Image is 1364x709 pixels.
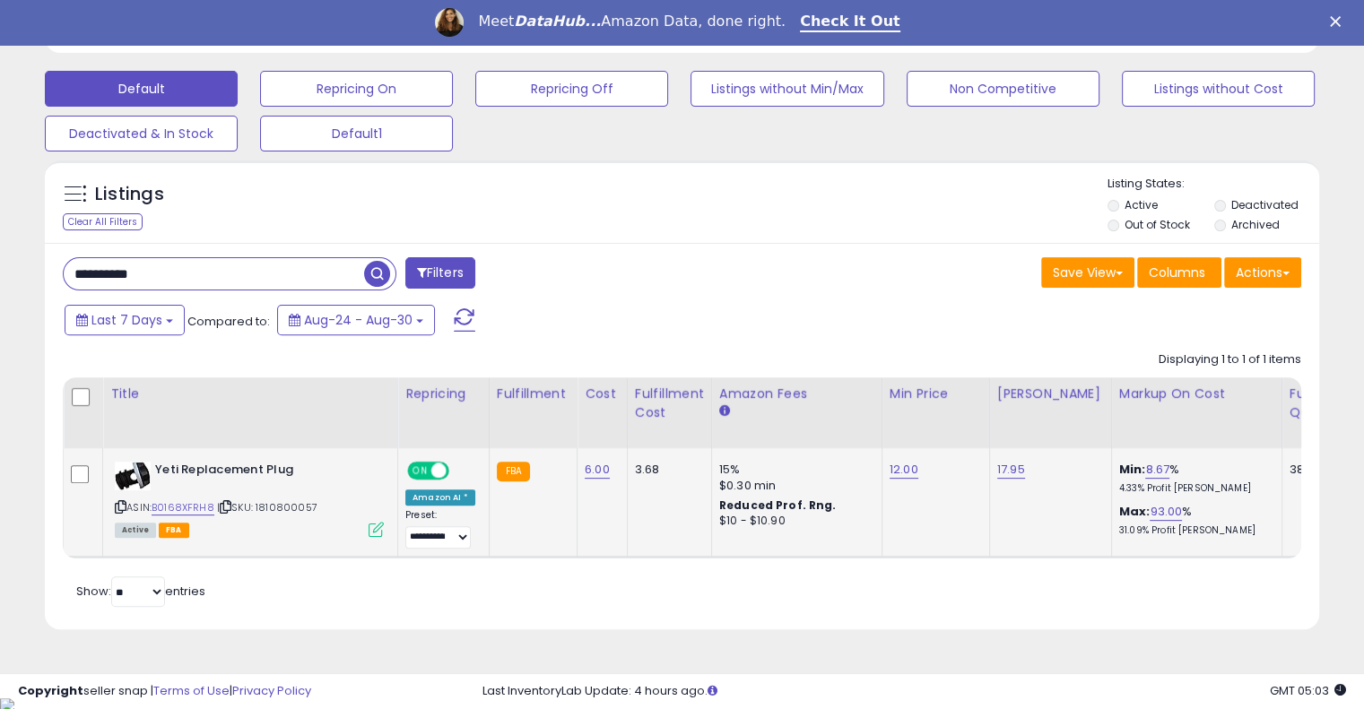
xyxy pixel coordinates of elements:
[115,523,156,538] span: All listings currently available for purchase on Amazon
[65,305,185,335] button: Last 7 Days
[1119,385,1274,403] div: Markup on Cost
[1149,264,1205,281] span: Columns
[1159,351,1301,368] div: Displaying 1 to 1 of 1 items
[497,385,569,403] div: Fulfillment
[435,8,464,37] img: Profile image for Georgie
[719,478,868,494] div: $0.30 min
[719,385,874,403] div: Amazon Fees
[1119,461,1146,478] b: Min:
[719,497,837,513] b: Reduced Prof. Rng.
[1230,197,1298,212] label: Deactivated
[1122,71,1315,107] button: Listings without Cost
[1119,482,1268,495] p: 4.33% Profit [PERSON_NAME]
[497,462,530,481] small: FBA
[1108,176,1319,193] p: Listing States:
[187,313,270,330] span: Compared to:
[405,489,475,506] div: Amazon AI *
[482,683,1346,700] div: Last InventoryLab Update: 4 hours ago.
[405,509,475,549] div: Preset:
[159,523,189,538] span: FBA
[1119,504,1268,537] div: %
[76,583,205,600] span: Show: entries
[1330,16,1348,27] div: Close
[635,385,704,422] div: Fulfillment Cost
[405,257,475,289] button: Filters
[890,385,982,403] div: Min Price
[585,385,620,403] div: Cost
[691,71,883,107] button: Listings without Min/Max
[1125,197,1158,212] label: Active
[585,461,610,479] a: 6.00
[475,71,668,107] button: Repricing Off
[1111,377,1281,448] th: The percentage added to the cost of goods (COGS) that forms the calculator for Min & Max prices.
[1150,503,1182,521] a: 93.00
[1125,217,1190,232] label: Out of Stock
[997,461,1025,479] a: 17.95
[719,514,868,529] div: $10 - $10.90
[447,463,475,478] span: OFF
[232,682,311,699] a: Privacy Policy
[217,500,317,514] span: | SKU: 1810800057
[1270,682,1346,699] span: 2025-09-7 05:03 GMT
[478,13,786,30] div: Meet Amazon Data, done right.
[18,682,83,699] strong: Copyright
[115,462,384,536] div: ASIN:
[45,71,238,107] button: Default
[405,385,482,403] div: Repricing
[45,116,238,151] button: Deactivated & In Stock
[110,385,390,403] div: Title
[63,213,143,230] div: Clear All Filters
[115,462,151,490] img: 31uPkt5YofL._SL40_.jpg
[91,311,162,329] span: Last 7 Days
[1290,462,1345,478] div: 38
[95,182,164,207] h5: Listings
[277,305,435,335] button: Aug-24 - Aug-30
[1224,257,1301,288] button: Actions
[1145,461,1169,479] a: 8.67
[304,311,413,329] span: Aug-24 - Aug-30
[719,403,730,419] small: Amazon Fees.
[514,13,601,30] i: DataHub...
[890,461,918,479] a: 12.00
[153,682,230,699] a: Terms of Use
[1137,257,1221,288] button: Columns
[260,71,453,107] button: Repricing On
[1119,462,1268,495] div: %
[260,116,453,151] button: Default1
[1290,385,1351,422] div: Fulfillable Quantity
[1119,503,1151,520] b: Max:
[1230,217,1279,232] label: Archived
[1119,524,1268,537] p: 31.09% Profit [PERSON_NAME]
[152,500,214,515] a: B0168XFRH8
[155,462,373,483] b: Yeti Replacement Plug
[800,13,900,32] a: Check It Out
[719,462,868,478] div: 15%
[907,71,1099,107] button: Non Competitive
[409,463,431,478] span: ON
[635,462,698,478] div: 3.68
[997,385,1104,403] div: [PERSON_NAME]
[1041,257,1134,288] button: Save View
[18,683,311,700] div: seller snap | |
